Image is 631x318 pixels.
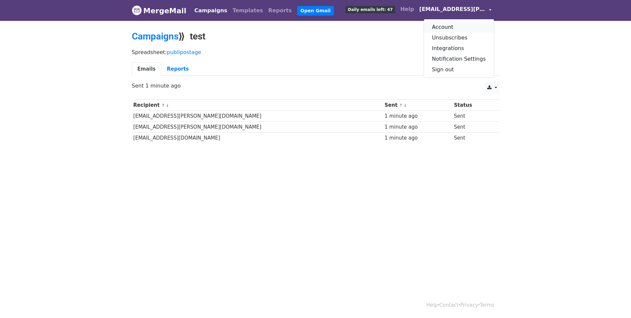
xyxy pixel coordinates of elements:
span: Daily emails left: 47 [345,6,395,13]
a: [EMAIL_ADDRESS][PERSON_NAME][DOMAIN_NAME] [417,3,494,18]
h2: ⟫ test [132,31,500,42]
div: 1 minute ago [385,112,451,120]
a: ↓ [166,103,169,108]
a: ↑ [399,103,403,108]
a: Help [398,3,417,16]
img: MergeMail logo [132,5,142,15]
a: Integrations [424,43,494,54]
a: Notification Settings [424,54,494,64]
a: Campaigns [192,4,230,17]
a: Campaigns [132,31,179,42]
a: Unsubscribes [424,32,494,43]
td: Sent [452,111,493,122]
a: Terms [480,302,494,308]
div: Widget de chat [598,286,631,318]
a: Sign out [424,64,494,75]
a: ↓ [403,103,407,108]
td: [EMAIL_ADDRESS][PERSON_NAME][DOMAIN_NAME] [132,122,383,133]
a: Open Gmail [297,6,334,16]
th: Recipient [132,100,383,111]
a: Daily emails left: 47 [343,3,397,16]
td: Sent [452,122,493,133]
a: Help [426,302,438,308]
span: [EMAIL_ADDRESS][PERSON_NAME][DOMAIN_NAME] [419,5,486,13]
th: Status [452,100,493,111]
td: [EMAIL_ADDRESS][DOMAIN_NAME] [132,133,383,144]
th: Sent [383,100,452,111]
a: Templates [230,4,266,17]
p: Spreadsheet: [132,49,500,56]
a: publipostage [167,49,201,55]
iframe: Chat Widget [598,286,631,318]
a: Reports [161,62,194,76]
div: 1 minute ago [385,123,451,131]
a: Emails [132,62,161,76]
div: 1 minute ago [385,134,451,142]
a: Account [424,22,494,32]
a: Contact [439,302,458,308]
p: Sent 1 minute ago [132,82,500,89]
div: [EMAIL_ADDRESS][PERSON_NAME][DOMAIN_NAME] [424,19,494,78]
a: Reports [266,4,294,17]
a: ↑ [161,103,165,108]
a: Privacy [460,302,478,308]
td: Sent [452,133,493,144]
td: [EMAIL_ADDRESS][PERSON_NAME][DOMAIN_NAME] [132,111,383,122]
a: MergeMail [132,4,186,18]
